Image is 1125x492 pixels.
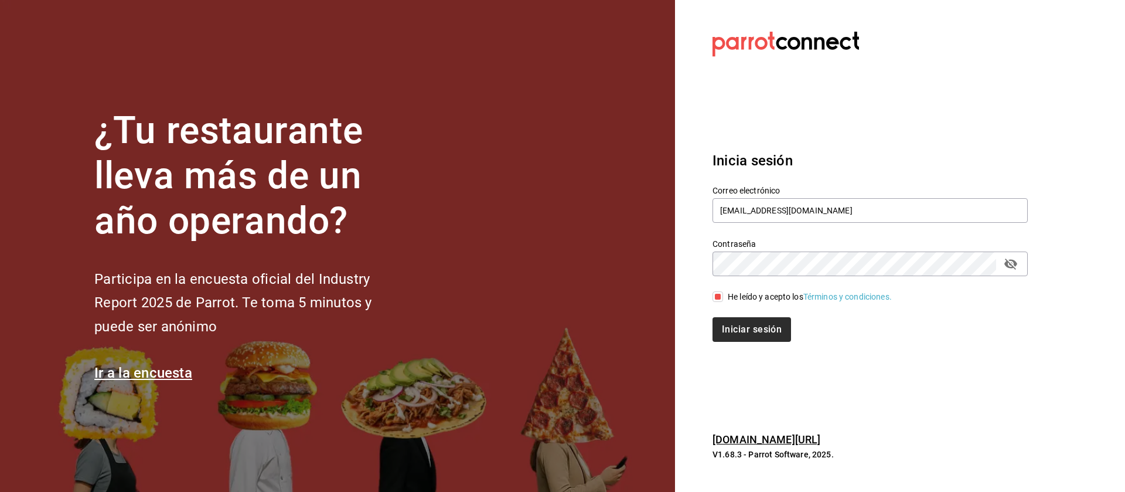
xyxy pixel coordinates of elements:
[94,365,192,381] a: Ir a la encuesta
[803,292,892,301] a: Términos y condiciones.
[712,186,1028,195] label: Correo electrónico
[712,449,1028,460] p: V1.68.3 - Parrot Software, 2025.
[728,291,892,303] div: He leído y acepto los
[94,267,411,339] h2: Participa en la encuesta oficial del Industry Report 2025 de Parrot. Te toma 5 minutos y puede se...
[712,150,1028,171] h3: Inicia sesión
[712,240,1028,248] label: Contraseña
[1001,254,1021,274] button: passwordField
[94,108,411,243] h1: ¿Tu restaurante lleva más de un año operando?
[712,433,820,446] a: [DOMAIN_NAME][URL]
[712,198,1028,223] input: Ingresa tu correo electrónico
[712,317,791,342] button: Iniciar sesión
